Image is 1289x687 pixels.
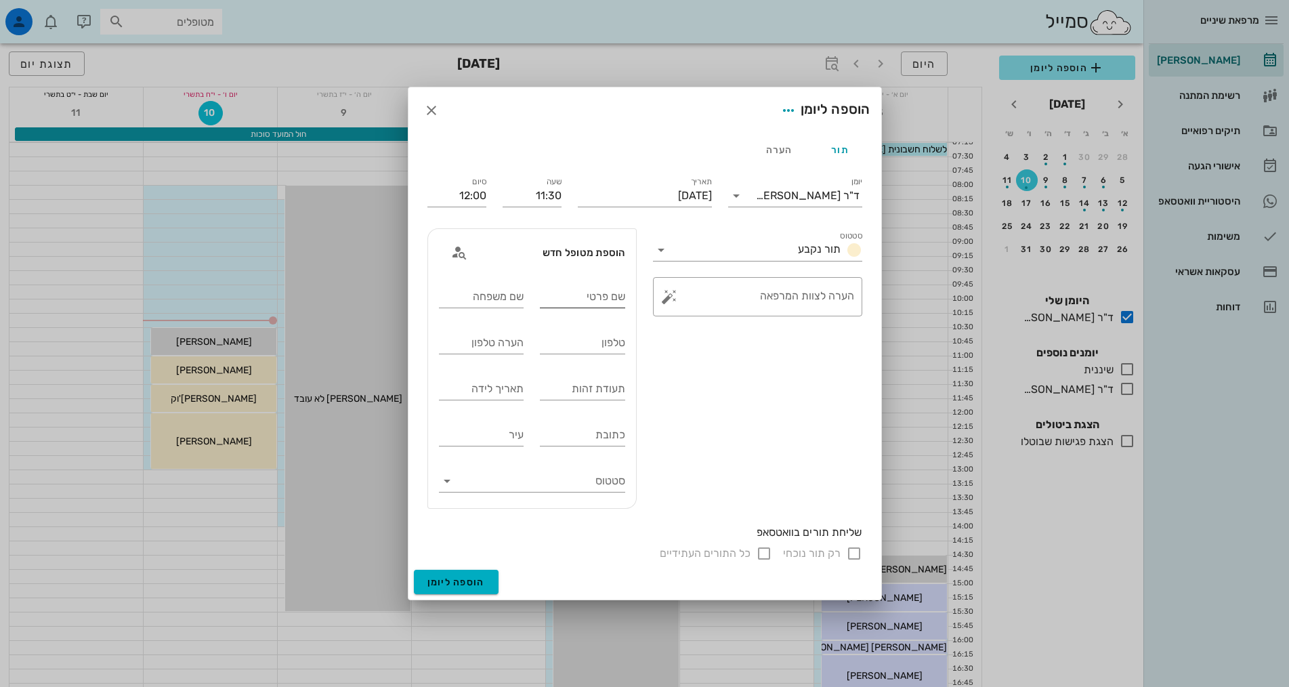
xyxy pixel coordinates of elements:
span: תור נקבע [798,243,841,255]
div: תור [809,133,870,166]
div: שליחת תורים בוואטסאפ [427,525,862,540]
span: הוספת מטופל חדש [543,247,625,259]
button: הוספה ליומן [414,570,499,594]
label: סטטוס [840,231,862,241]
span: הוספה ליומן [427,577,485,588]
label: תאריך [690,177,712,187]
label: יומן [851,177,862,187]
div: הוספה ליומן [776,98,870,123]
div: ד"ר [PERSON_NAME] [756,190,860,202]
div: סטטוסתור נקבע [653,239,862,261]
label: סיום [472,177,486,187]
div: סטטוס [439,470,625,492]
div: יומןד"ר [PERSON_NAME] [728,185,862,207]
label: שעה [546,177,562,187]
div: הערה [748,133,809,166]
